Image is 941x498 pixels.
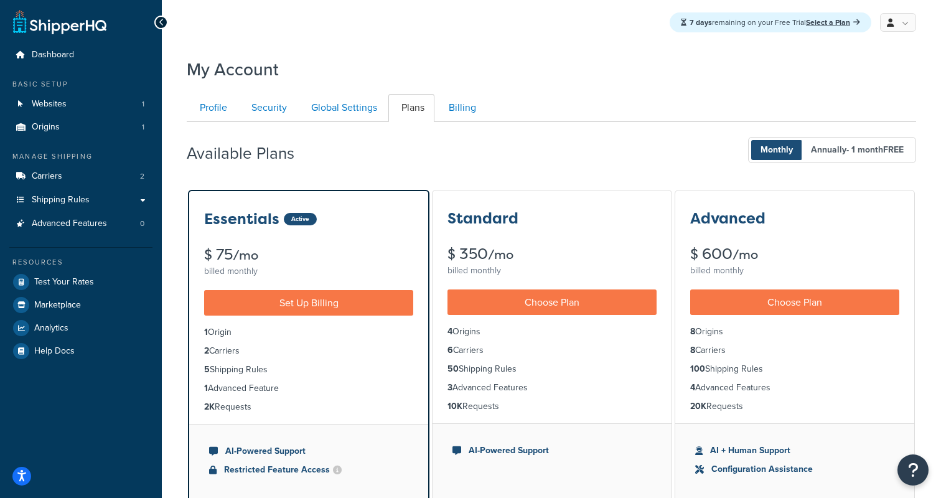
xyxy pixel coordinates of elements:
[9,44,152,67] a: Dashboard
[690,344,695,357] strong: 8
[690,289,899,315] a: Choose Plan
[204,290,413,316] a: Set Up Billing
[9,79,152,90] div: Basic Setup
[9,165,152,188] li: Carriers
[488,246,513,263] small: /mo
[690,325,899,339] li: Origins
[32,99,67,110] span: Websites
[695,463,894,476] li: Configuration Assistance
[187,144,313,162] h2: Available Plans
[34,300,81,311] span: Marketplace
[238,94,297,122] a: Security
[32,50,74,60] span: Dashboard
[690,400,706,413] strong: 20K
[447,400,462,413] strong: 10K
[447,325,657,339] li: Origins
[447,381,452,394] strong: 3
[690,362,899,376] li: Shipping Rules
[34,323,68,334] span: Analytics
[447,381,657,395] li: Advanced Features
[388,94,434,122] a: Plans
[204,247,413,263] div: $ 75
[9,93,152,116] li: Websites
[9,294,152,316] a: Marketplace
[447,262,657,280] div: billed monthly
[204,382,413,395] li: Advanced Feature
[34,277,94,288] span: Test Your Rates
[204,363,210,376] strong: 5
[670,12,871,32] div: remaining on your Free Trial
[204,344,413,358] li: Carriers
[447,344,453,357] strong: 6
[447,247,657,262] div: $ 350
[690,262,899,280] div: billed monthly
[690,247,899,262] div: $ 600
[447,362,459,375] strong: 50
[9,165,152,188] a: Carriers 2
[9,340,152,362] a: Help Docs
[690,325,695,338] strong: 8
[9,317,152,339] a: Analytics
[204,344,209,357] strong: 2
[690,17,712,28] strong: 7 days
[34,346,75,357] span: Help Docs
[140,171,144,182] span: 2
[13,9,106,34] a: ShipperHQ Home
[142,99,144,110] span: 1
[802,140,913,160] span: Annually
[447,289,657,315] a: Choose Plan
[233,247,258,264] small: /mo
[9,257,152,268] div: Resources
[447,210,518,227] h3: Standard
[298,94,387,122] a: Global Settings
[695,444,894,458] li: AI + Human Support
[883,143,904,156] b: FREE
[204,363,413,377] li: Shipping Rules
[204,400,215,413] strong: 2K
[142,122,144,133] span: 1
[9,116,152,139] li: Origins
[204,263,413,280] div: billed monthly
[751,140,802,160] span: Monthly
[204,211,279,227] h3: Essentials
[9,271,152,293] a: Test Your Rates
[187,57,279,82] h1: My Account
[204,326,208,339] strong: 1
[32,122,60,133] span: Origins
[690,400,899,413] li: Requests
[690,381,899,395] li: Advanced Features
[9,116,152,139] a: Origins 1
[204,382,208,395] strong: 1
[9,189,152,212] a: Shipping Rules
[32,171,62,182] span: Carriers
[748,137,916,163] button: Monthly Annually- 1 monthFREE
[209,444,408,458] li: AI-Powered Support
[690,210,765,227] h3: Advanced
[447,325,452,338] strong: 4
[140,218,144,229] span: 0
[9,212,152,235] li: Advanced Features
[32,218,107,229] span: Advanced Features
[690,344,899,357] li: Carriers
[846,143,904,156] span: - 1 month
[209,463,408,477] li: Restricted Feature Access
[690,362,705,375] strong: 100
[447,400,657,413] li: Requests
[9,212,152,235] a: Advanced Features 0
[447,362,657,376] li: Shipping Rules
[447,344,657,357] li: Carriers
[452,444,652,458] li: AI-Powered Support
[436,94,486,122] a: Billing
[733,246,758,263] small: /mo
[32,195,90,205] span: Shipping Rules
[284,213,317,225] div: Active
[9,151,152,162] div: Manage Shipping
[9,93,152,116] a: Websites 1
[204,326,413,339] li: Origin
[690,381,695,394] strong: 4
